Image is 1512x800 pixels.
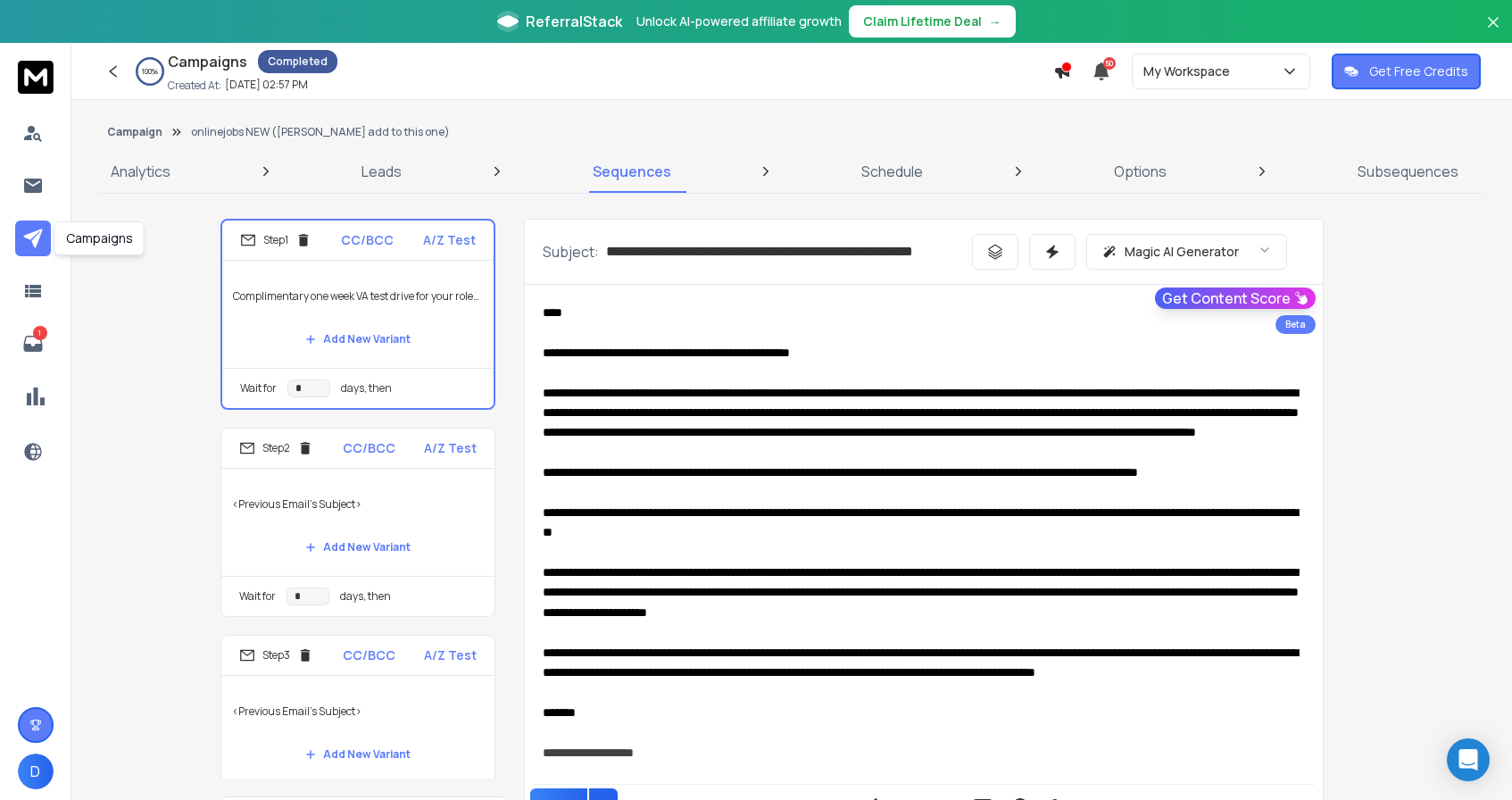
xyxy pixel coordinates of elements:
p: <Previous Email's Subject> [232,687,484,737]
p: days, then [341,381,392,396]
a: Leads [351,150,412,193]
p: A/Z Test [423,231,476,249]
p: days, then [340,589,391,604]
div: Campaigns [54,221,145,255]
div: Step 1 [240,232,312,248]
p: CC/BCC [343,439,395,457]
div: Step 3 [239,647,313,663]
a: Options [1103,150,1177,193]
p: Analytics [111,161,170,182]
button: Get Content Score [1155,287,1316,309]
p: Complimentary one week VA test drive for your role—on us [233,271,483,321]
button: Add New Variant [291,529,425,565]
p: 100 % [142,66,158,77]
p: <Previous Email's Subject> [232,479,484,529]
p: Leads [361,161,402,182]
p: A/Z Test [424,646,477,664]
p: 1 [33,326,47,340]
li: Step2CC/BCCA/Z Test<Previous Email's Subject>Add New VariantWait fordays, then [220,428,495,617]
button: Campaign [107,125,162,139]
span: → [989,12,1001,30]
button: Close banner [1482,11,1505,54]
button: Get Free Credits [1332,54,1481,89]
button: D [18,754,54,789]
p: Wait for [240,381,277,396]
button: Magic AI Generator [1086,234,1287,270]
div: Completed [258,50,337,73]
p: Schedule [861,161,923,182]
p: Created At: [168,79,221,93]
p: CC/BCC [343,646,395,664]
li: Step1CC/BCCA/Z TestComplimentary one week VA test drive for your role—on usAdd New VariantWait fo... [220,219,495,410]
p: Magic AI Generator [1125,243,1239,261]
p: [DATE] 02:57 PM [225,78,308,92]
p: My Workspace [1143,62,1237,80]
span: 50 [1103,57,1116,70]
li: Step3CC/BCCA/Z Test<Previous Email's Subject>Add New Variant [220,635,495,784]
button: Add New Variant [291,321,425,357]
div: Beta [1275,315,1316,334]
a: Subsequences [1347,150,1469,193]
h1: Campaigns [168,51,247,72]
p: A/Z Test [424,439,477,457]
a: Sequences [582,150,682,193]
a: 1 [15,326,51,362]
p: onlinejobs NEW ([PERSON_NAME] add to this one) [191,125,450,139]
p: Get Free Credits [1369,62,1468,80]
a: Analytics [100,150,181,193]
button: Add New Variant [291,737,425,772]
p: Subsequences [1358,161,1458,182]
button: Claim Lifetime Deal→ [849,5,1016,37]
p: Subject: [543,241,599,262]
a: Schedule [851,150,934,193]
div: Open Intercom Messenger [1447,738,1490,781]
p: Sequences [593,161,671,182]
p: CC/BCC [341,231,394,249]
p: Unlock AI-powered affiliate growth [636,12,842,30]
div: Step 2 [239,440,313,456]
p: Options [1114,161,1167,182]
p: Wait for [239,589,276,604]
span: ReferralStack [526,11,622,32]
